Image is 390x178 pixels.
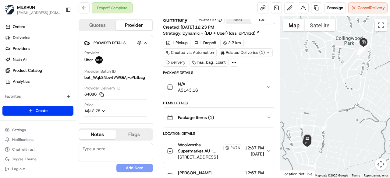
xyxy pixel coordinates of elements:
button: A$12.78 [84,108,138,114]
span: Woolworths Supermarket AU - [GEOGRAPHIC_DATA] Store Manager [178,142,222,154]
span: Notifications [12,137,34,142]
span: Provider [84,50,99,56]
span: Providers [13,46,30,51]
span: [DATE] [245,151,264,157]
span: Package Items ( 1 ) [178,114,214,120]
a: Orders [2,22,76,32]
a: Terms [352,174,360,177]
div: Package Details [163,70,275,75]
div: 2.2 km [220,39,244,47]
button: 640B6 [84,92,104,97]
button: CST [250,16,275,24]
button: Log out [2,165,73,173]
div: has_bag_count [190,58,229,67]
button: Package Items (1) [163,108,275,127]
span: 2076 [230,145,240,150]
span: A$143.16 [178,87,198,93]
div: 17 [363,40,370,46]
div: Location Not Live [280,170,315,178]
span: Price [84,102,94,108]
h3: Summary [163,17,188,23]
div: 12 [356,48,363,55]
img: Google [282,170,302,178]
span: Reassign [327,5,343,11]
button: Provider Details [84,38,148,48]
button: 6192727 [199,17,222,23]
span: Dynamic - (DD + Uber) (dss_cPCnzd) [183,30,255,36]
span: Uber [84,57,93,63]
span: Analytics [13,79,30,84]
div: 1 Pickup [163,39,190,47]
a: Product Catalog [2,66,76,75]
div: 9 [360,46,366,53]
span: Log out [12,166,25,171]
div: Favorites [2,92,73,101]
button: CancelDelivery [348,2,388,13]
button: Toggle Theme [2,155,73,163]
span: Product Catalog [13,68,42,73]
div: 19 [302,142,309,149]
span: Cancel Delivery [358,5,385,11]
button: MILKRUNMILKRUN[EMAIL_ADDRESS][DOMAIN_NAME] [2,2,63,17]
span: [DATE] 12:23 PM [181,24,214,30]
span: 12:37 PM [245,145,264,151]
button: Woolworths Supermarket AU - [GEOGRAPHIC_DATA] Store Manager2076[STREET_ADDRESS]12:37 PM[DATE] [163,138,275,164]
span: A$12.78 [84,108,100,113]
button: Toggle fullscreen view [375,19,387,31]
button: N/AA$143.16 [163,77,275,97]
span: [STREET_ADDRESS] [178,154,242,160]
button: Reassign [324,2,346,13]
div: Items Details [163,101,275,106]
div: Location Details [163,131,275,136]
div: 7 [362,40,369,47]
span: Nash AI [13,57,27,62]
span: Deliveries [13,35,30,40]
button: Notes [79,130,116,139]
div: delivery [163,58,188,67]
div: Related Deliveries (1) [218,48,273,57]
span: Chat with us! [12,147,34,152]
a: Nash AI [2,55,76,65]
button: Flags [116,130,152,139]
button: Chat with us! [2,145,73,154]
span: Toggle Theme [12,157,37,162]
span: Map data ©2025 Google [315,174,348,177]
button: Provider [116,20,152,30]
span: 12:57 PM [245,170,264,176]
img: MILKRUN [5,5,15,15]
button: Show street map [283,19,305,31]
span: Settings [12,127,26,132]
span: Provider Details [94,40,126,45]
div: 15 [357,45,364,51]
div: Strategy: [163,30,260,36]
a: Providers [2,44,76,54]
a: Analytics [2,77,76,86]
button: MILKRUN [17,4,35,10]
div: 16 [360,44,366,51]
span: Provider Delivery ID [84,86,120,91]
span: Created: [163,24,214,30]
button: AEST [226,16,250,24]
a: Created via Automation [163,48,217,57]
a: Report a map error [364,174,388,177]
button: Create [2,106,73,116]
div: 20 [304,142,311,148]
div: 1 Dropoff [192,39,219,47]
span: Create [36,108,48,113]
button: Notifications [2,135,73,144]
div: 14 [357,47,363,54]
span: Orders [13,24,25,30]
div: 13 [356,48,363,55]
span: [PERSON_NAME] [178,170,212,176]
button: [EMAIL_ADDRESS][DOMAIN_NAME] [17,10,61,15]
span: bat_WqkSNbwtVWGiAj-cPbJbag [84,75,145,80]
a: Dynamic - (DD + Uber) (dss_cPCnzd) [183,30,260,36]
span: Provider Batch ID [84,69,116,74]
a: Open this area in Google Maps (opens a new window) [282,170,302,178]
button: Settings [2,126,73,134]
img: uber-new-logo.jpeg [95,56,103,64]
a: Deliveries [2,33,76,43]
